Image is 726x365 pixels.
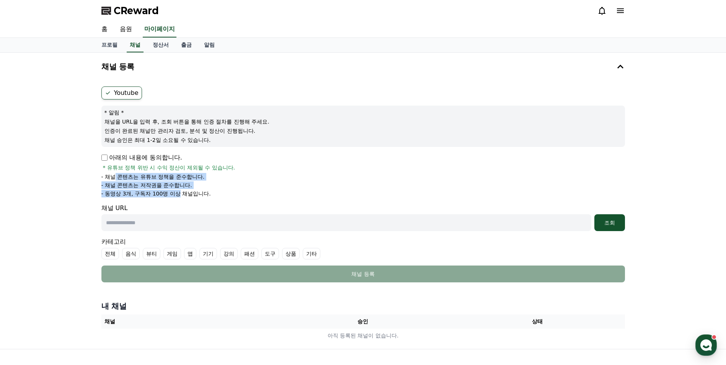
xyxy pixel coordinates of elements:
[241,248,258,259] label: 패션
[101,181,192,189] p: - 채널 콘텐츠는 저작권을 준수합니다.
[114,21,138,37] a: 음원
[220,248,238,259] label: 강의
[303,248,320,259] label: 기타
[101,329,625,343] td: 아직 등록된 채널이 없습니다.
[51,243,99,262] a: 대화
[114,5,159,17] span: CReward
[147,38,175,52] a: 정산서
[101,266,625,282] button: 채널 등록
[184,248,196,259] label: 앱
[198,38,221,52] a: 알림
[127,38,144,52] a: 채널
[101,62,135,71] h4: 채널 등록
[95,38,124,52] a: 프로필
[163,248,181,259] label: 게임
[99,243,147,262] a: 설정
[2,243,51,262] a: 홈
[101,173,205,181] p: - 채널 콘텐츠는 유튜브 정책을 준수합니다.
[101,314,276,329] th: 채널
[101,204,625,231] div: 채널 URL
[276,314,450,329] th: 승인
[103,164,235,171] span: * 유튜브 정책 위반 시 수익 정산이 제외될 수 있습니다.
[98,56,628,77] button: 채널 등록
[101,190,211,197] p: - 동영상 3개, 구독자 100명 이상 채널입니다.
[101,5,159,17] a: CReward
[101,153,182,162] p: 아래의 내용에 동의합니다.
[118,254,127,260] span: 설정
[261,248,279,259] label: 도구
[70,254,79,261] span: 대화
[95,21,114,37] a: 홈
[104,127,622,135] p: 인증이 완료된 채널만 관리자 검토, 분석 및 정산이 진행됩니다.
[101,248,119,259] label: 전체
[450,314,625,329] th: 상태
[594,214,625,231] button: 조회
[143,248,160,259] label: 뷰티
[143,21,176,37] a: 마이페이지
[24,254,29,260] span: 홈
[101,86,142,99] label: Youtube
[104,118,622,125] p: 채널을 URL을 입력 후, 조회 버튼을 통해 인증 절차를 진행해 주세요.
[117,270,610,278] div: 채널 등록
[104,136,622,144] p: 채널 승인은 최대 1-2일 소요될 수 있습니다.
[101,237,625,259] div: 카테고리
[101,301,625,311] h4: 내 채널
[597,219,622,226] div: 조회
[282,248,300,259] label: 상품
[175,38,198,52] a: 출금
[122,248,140,259] label: 음식
[199,248,217,259] label: 기기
